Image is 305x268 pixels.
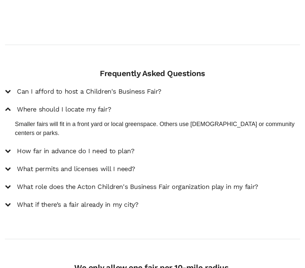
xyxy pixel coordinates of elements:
[17,165,135,173] h5: What permits and licenses will I need?
[15,120,300,138] p: Smaller fairs will fit in a front yard or local greenspace. Others use [DEMOGRAPHIC_DATA] or comm...
[5,69,300,78] h4: Frequently Asked Questions
[17,201,138,209] h5: What if there’s a fair already in my city?
[17,147,134,155] h5: How far in advance do I need to plan?
[17,183,258,191] h5: What role does the Acton Children's Business Fair organization play in my fair?
[17,106,111,113] h5: Where should I locate my fair?
[17,88,161,96] h5: Can I afford to host a Children's Business Fair?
